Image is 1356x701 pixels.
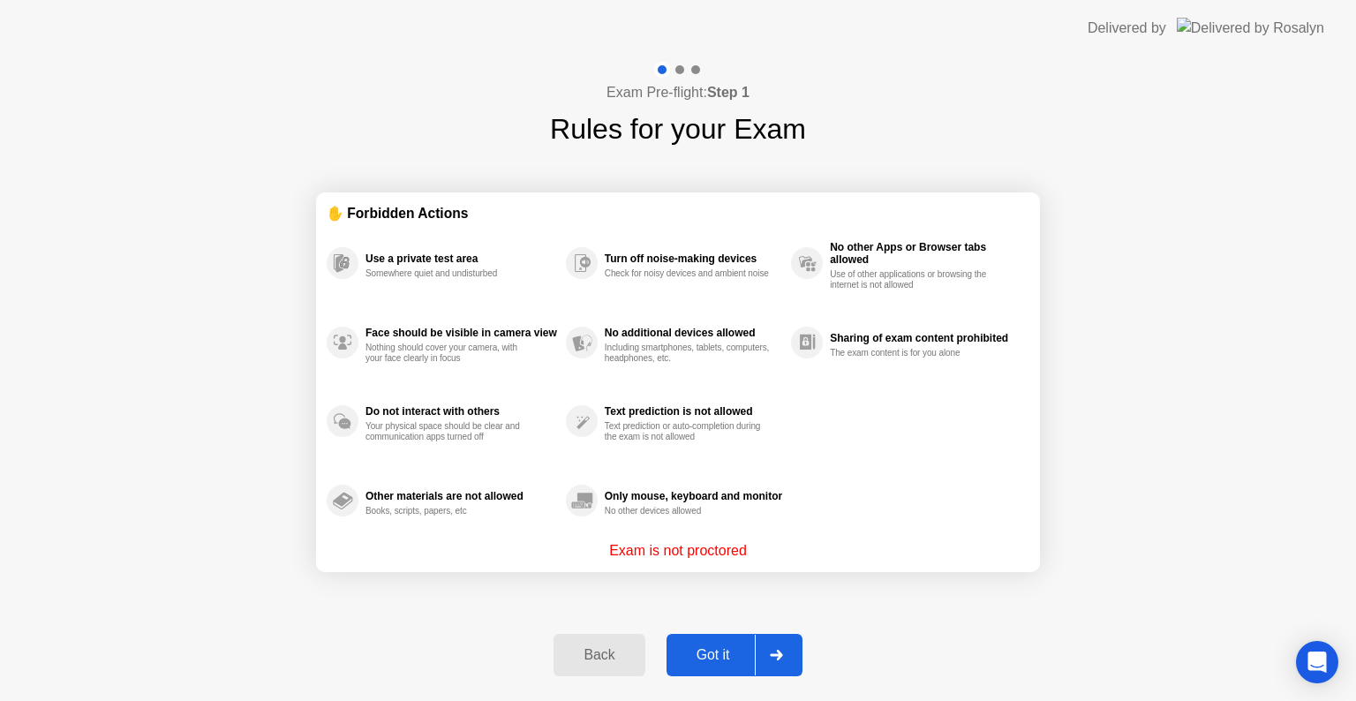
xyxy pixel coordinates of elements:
div: Books, scripts, papers, etc [365,506,532,516]
button: Got it [667,634,802,676]
div: Somewhere quiet and undisturbed [365,268,532,279]
div: Back [559,647,639,663]
p: Exam is not proctored [609,540,747,562]
h1: Rules for your Exam [550,108,806,150]
h4: Exam Pre-flight: [606,82,750,103]
div: Your physical space should be clear and communication apps turned off [365,421,532,442]
b: Step 1 [707,85,750,100]
div: Check for noisy devices and ambient noise [605,268,772,279]
div: Delivered by [1088,18,1166,39]
div: Use a private test area [365,253,557,265]
div: No other Apps or Browser tabs allowed [830,241,1021,266]
div: No additional devices allowed [605,327,782,339]
div: Only mouse, keyboard and monitor [605,490,782,502]
div: The exam content is for you alone [830,348,997,358]
div: Open Intercom Messenger [1296,641,1338,683]
div: Text prediction is not allowed [605,405,782,418]
div: Use of other applications or browsing the internet is not allowed [830,269,997,290]
div: Other materials are not allowed [365,490,557,502]
div: No other devices allowed [605,506,772,516]
img: Delivered by Rosalyn [1177,18,1324,38]
div: Got it [672,647,755,663]
div: Turn off noise-making devices [605,253,782,265]
div: Nothing should cover your camera, with your face clearly in focus [365,343,532,364]
div: ✋ Forbidden Actions [327,203,1029,223]
div: Face should be visible in camera view [365,327,557,339]
div: Sharing of exam content prohibited [830,332,1021,344]
button: Back [554,634,644,676]
div: Text prediction or auto-completion during the exam is not allowed [605,421,772,442]
div: Do not interact with others [365,405,557,418]
div: Including smartphones, tablets, computers, headphones, etc. [605,343,772,364]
